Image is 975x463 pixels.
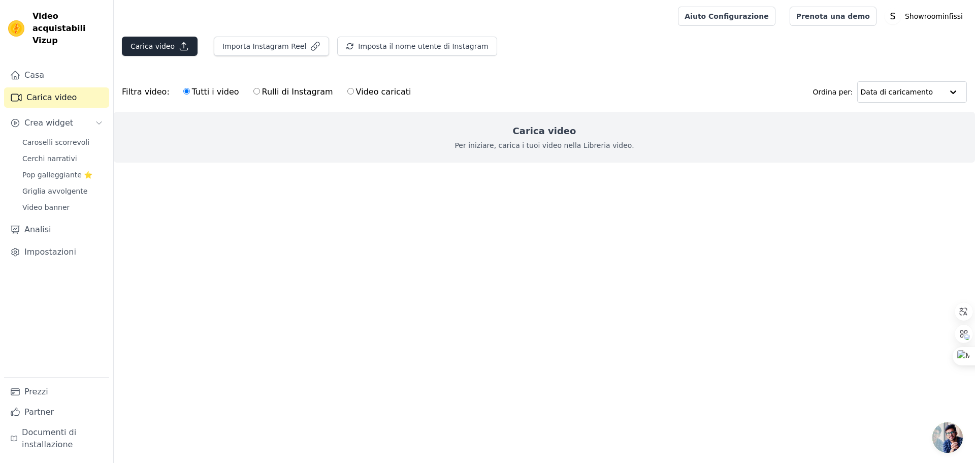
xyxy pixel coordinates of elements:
a: Caroselli scorrevoli [16,135,109,149]
a: Aiuto Configurazione [678,7,775,26]
font: Filtra video: [122,87,170,97]
a: Carica video [4,87,109,108]
a: Video banner [16,200,109,214]
font: Carica video [513,126,576,136]
font: Showroominfissi [905,12,963,20]
font: Impostazioni [24,247,76,257]
input: Rulli di Instagram [253,88,260,95]
font: Tutti i video [192,87,239,97]
font: Documenti di installazione [22,427,76,449]
font: Importa Instagram Reel [222,42,306,50]
font: Ordina per: [813,88,853,96]
font: Casa [24,70,44,80]
a: Analisi [4,220,109,240]
font: Caroselli scorrevoli [22,138,89,146]
font: Griglia avvolgente [22,187,87,195]
input: Video caricati [347,88,354,95]
text: S [890,11,895,21]
font: Video banner [22,203,70,211]
a: Impostazioni [4,242,109,262]
a: Documenti di installazione [4,422,109,455]
button: Importa Instagram Reel [214,37,329,56]
font: Carica video [131,42,175,50]
button: Carica video [122,37,198,56]
div: Aprire la chat [932,422,963,453]
font: Cerchi narrativi [22,155,77,163]
font: Video caricati [356,87,411,97]
a: Pop galleggiante ⭐ [16,168,109,182]
font: Prenota una demo [796,12,870,20]
font: Aiuto Configurazione [685,12,768,20]
font: Partner [24,407,54,417]
font: Analisi [24,225,51,234]
font: Video acquistabili Vizup [32,11,85,45]
button: Crea widget [4,113,109,133]
a: Partner [4,402,109,422]
a: Prezzi [4,382,109,402]
a: Prenota una demo [790,7,876,26]
a: Griglia avvolgente [16,184,109,198]
a: Cerchi narrativi [16,151,109,166]
font: Pop galleggiante ⭐ [22,171,92,179]
font: Prezzi [24,387,48,396]
button: Imposta il nome utente di Instagram [337,37,497,56]
input: Tutti i video [183,88,190,95]
button: S Showroominfissi [885,7,967,25]
img: Vizup [8,20,24,37]
font: Per iniziare, carica i tuoi video nella Libreria video. [454,141,634,149]
font: Rulli di Instagram [262,87,333,97]
font: Crea widget [24,118,73,128]
a: Casa [4,65,109,85]
font: Carica video [26,92,77,102]
font: Imposta il nome utente di Instagram [358,42,488,50]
